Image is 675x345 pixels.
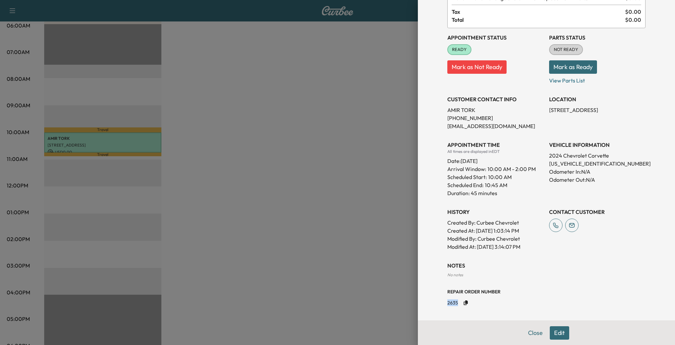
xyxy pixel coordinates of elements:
h3: NOTES [447,262,646,270]
h3: APPOINTMENT TIME [447,141,544,149]
button: Edit [550,326,569,340]
p: View Parts List [549,74,646,84]
div: Date: [DATE] [447,154,544,165]
h3: Appointment Status [447,34,544,42]
h3: Parts Status [549,34,646,42]
p: Odometer Out: N/A [549,176,646,184]
span: $ 0.00 [625,16,641,24]
button: Mark as Ready [549,60,597,74]
button: Mark as Not Ready [447,60,507,74]
p: Created At : [DATE] 1:03:14 PM [447,227,544,235]
p: 10:00 AM [488,173,512,181]
p: Duration: 45 minutes [447,189,544,197]
span: $ 0.00 [625,8,641,16]
p: Created By : Curbee Chevrolet [447,219,544,227]
div: No notes [447,272,646,278]
p: [EMAIL_ADDRESS][DOMAIN_NAME] [447,122,544,130]
p: Modified At : [DATE] 3:14:07 PM [447,243,544,251]
span: 2635 [447,299,458,306]
p: Scheduled Start: [447,173,487,181]
p: [STREET_ADDRESS] [549,106,646,114]
p: [PHONE_NUMBER] [447,114,544,122]
button: Copy to clipboard [461,298,471,308]
p: AMIR TORK [447,106,544,114]
span: Tax [452,8,625,16]
h3: Repair Order number [447,288,646,295]
p: Odometer In: N/A [549,168,646,176]
h3: LOCATION [549,95,646,103]
p: Arrival Window: [447,165,544,173]
h3: VEHICLE INFORMATION [549,141,646,149]
p: [US_VEHICLE_IDENTIFICATION_NUMBER] [549,160,646,168]
p: 10:45 AM [485,181,507,189]
button: Close [524,326,547,340]
p: 2024 Chevrolet Corvette [549,152,646,160]
span: NOT READY [550,46,582,53]
h3: CONTACT CUSTOMER [549,208,646,216]
div: All times are displayed in EDT [447,149,544,154]
span: READY [448,46,471,53]
span: 10:00 AM - 2:00 PM [487,165,536,173]
h3: CUSTOMER CONTACT INFO [447,95,544,103]
h3: History [447,208,544,216]
p: Modified By : Curbee Chevrolet [447,235,544,243]
span: Total [452,16,625,24]
p: Scheduled End: [447,181,483,189]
